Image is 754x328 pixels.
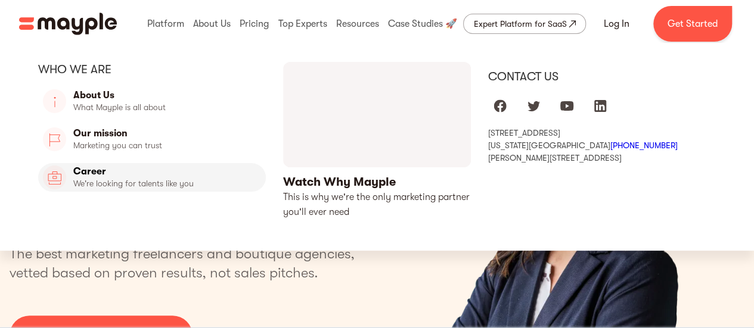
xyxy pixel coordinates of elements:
[555,94,579,118] a: Mayple at Youtube
[653,6,732,42] a: Get Started
[10,244,369,282] p: The best marketing freelancers and boutique agencies, vetted based on proven results, not sales p...
[488,94,512,118] a: Mayple at Facebook
[275,5,330,43] div: Top Experts
[473,17,566,31] div: Expert Platform for SaaS
[522,94,545,118] a: Mayple at Twitter
[190,5,234,43] div: About Us
[589,10,644,38] a: Log In
[488,69,716,85] div: Contact us
[526,99,541,113] img: twitter logo
[283,62,471,220] a: open lightbox
[38,62,266,77] div: Who we are
[593,99,607,113] img: linkedIn
[488,127,716,163] div: [STREET_ADDRESS] [US_STATE][GEOGRAPHIC_DATA] [PERSON_NAME][STREET_ADDRESS]
[237,5,272,43] div: Pricing
[493,99,507,113] img: facebook logo
[588,94,612,118] a: Mayple at LinkedIn
[19,13,117,35] img: Mayple logo
[560,99,574,113] img: youtube logo
[333,5,382,43] div: Resources
[19,13,117,35] a: home
[610,140,678,150] a: [PHONE_NUMBER]
[463,14,586,34] a: Expert Platform for SaaS
[144,5,187,43] div: Platform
